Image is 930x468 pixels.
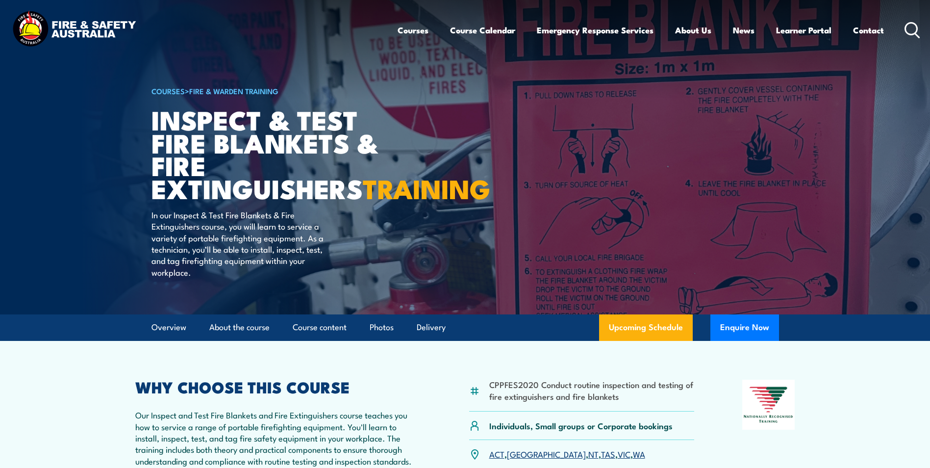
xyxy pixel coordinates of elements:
a: Upcoming Schedule [599,314,693,341]
a: Emergency Response Services [537,17,654,43]
a: Overview [151,314,186,340]
h1: Inspect & Test Fire Blankets & Fire Extinguishers [151,108,394,200]
a: Course Calendar [450,17,515,43]
a: Course content [293,314,347,340]
button: Enquire Now [710,314,779,341]
a: News [733,17,754,43]
h6: > [151,85,394,97]
a: COURSES [151,85,185,96]
a: TAS [601,448,615,460]
h2: WHY CHOOSE THIS COURSE [135,380,422,393]
a: Learner Portal [776,17,831,43]
a: NT [588,448,599,460]
p: , , , , , [489,448,645,460]
p: Our Inspect and Test Fire Blankets and Fire Extinguishers course teaches you how to service a ran... [135,409,422,467]
a: Courses [398,17,428,43]
li: CPPFES2020 Conduct routine inspection and testing of fire extinguishers and fire blankets [489,379,695,402]
a: Photos [370,314,394,340]
a: ACT [489,448,504,460]
p: Individuals, Small groups or Corporate bookings [489,420,673,431]
a: Contact [853,17,884,43]
a: About Us [675,17,711,43]
strong: TRAINING [363,167,490,208]
img: Nationally Recognised Training logo. [742,380,795,430]
a: About the course [209,314,270,340]
p: In our Inspect & Test Fire Blankets & Fire Extinguishers course, you will learn to service a vari... [151,209,330,278]
a: [GEOGRAPHIC_DATA] [507,448,586,460]
a: VIC [618,448,630,460]
a: WA [633,448,645,460]
a: Delivery [417,314,446,340]
a: Fire & Warden Training [189,85,278,96]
